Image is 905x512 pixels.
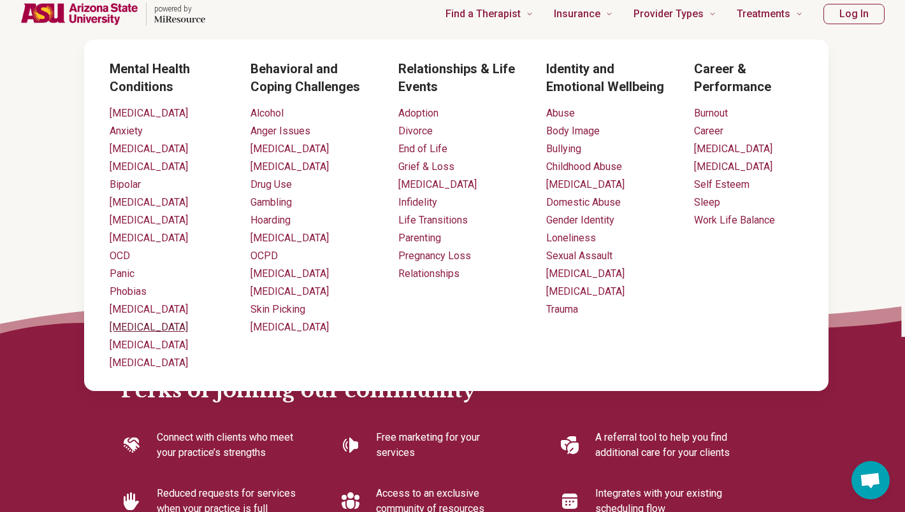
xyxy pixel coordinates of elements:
a: [MEDICAL_DATA] [110,214,188,226]
a: Trauma [546,303,578,315]
a: Abuse [546,107,575,119]
span: Provider Types [633,5,704,23]
a: Relationships [398,267,460,280]
a: Gender Identity [546,214,614,226]
h3: Behavioral and Coping Challenges [250,60,378,96]
a: [MEDICAL_DATA] [110,160,188,173]
span: Find a Therapist [445,5,521,23]
a: Burnout [694,107,728,119]
a: [MEDICAL_DATA] [110,303,188,315]
a: [MEDICAL_DATA] [546,267,625,280]
span: Treatments [737,5,790,23]
span: Insurance [554,5,600,23]
a: Alcohol [250,107,284,119]
a: Adoption [398,107,438,119]
h3: Mental Health Conditions [110,60,230,96]
h3: Relationships & Life Events [398,60,526,96]
a: [MEDICAL_DATA] [250,160,329,173]
a: Parenting [398,232,441,244]
a: Sexual Assault [546,250,612,262]
a: Loneliness [546,232,596,244]
a: [MEDICAL_DATA] [110,107,188,119]
h3: Identity and Emotional Wellbeing [546,60,674,96]
a: Gambling [250,196,292,208]
a: Anger Issues [250,125,310,137]
p: powered by [154,4,205,14]
a: Career [694,125,723,137]
h3: Career & Performance [694,60,803,96]
a: [MEDICAL_DATA] [110,232,188,244]
a: [MEDICAL_DATA] [546,285,625,297]
a: Grief & Loss [398,160,454,173]
a: Infidelity [398,196,437,208]
a: [MEDICAL_DATA] [250,285,329,297]
a: Phobias [110,285,147,297]
a: [MEDICAL_DATA] [250,232,329,244]
a: Body Image [546,125,600,137]
a: OCPD [250,250,278,262]
a: Pregnancy Loss [398,250,471,262]
a: [MEDICAL_DATA] [694,143,772,155]
a: [MEDICAL_DATA] [110,143,188,155]
a: [MEDICAL_DATA] [110,321,188,333]
a: Bipolar [110,178,141,190]
a: [MEDICAL_DATA] [398,178,477,190]
a: Panic [110,267,134,280]
p: Free marketing for your services [376,430,519,460]
div: Find a Therapist [8,39,905,391]
a: [MEDICAL_DATA] [250,267,329,280]
a: Life Transitions [398,214,468,226]
p: A referral tool to help you find additional care for your clients [595,430,738,460]
a: [MEDICAL_DATA] [694,160,772,173]
a: OCD [110,250,130,262]
a: [MEDICAL_DATA] [110,357,188,369]
button: Log In [823,4,885,24]
a: [MEDICAL_DATA] [546,178,625,190]
a: Anxiety [110,125,143,137]
a: [MEDICAL_DATA] [110,339,188,351]
div: Open chat [851,461,890,499]
a: Domestic Abuse [546,196,621,208]
a: [MEDICAL_DATA] [110,196,188,208]
a: [MEDICAL_DATA] [250,143,329,155]
a: Work Life Balance [694,214,775,226]
a: Hoarding [250,214,291,226]
a: Skin Picking [250,303,305,315]
a: Bullying [546,143,581,155]
a: [MEDICAL_DATA] [250,321,329,333]
a: Divorce [398,125,433,137]
a: Self Esteem [694,178,749,190]
p: Connect with clients who meet your practice’s strengths [157,430,300,460]
a: Childhood Abuse [546,160,622,173]
a: Drug Use [250,178,292,190]
a: Sleep [694,196,720,208]
a: End of Life [398,143,447,155]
